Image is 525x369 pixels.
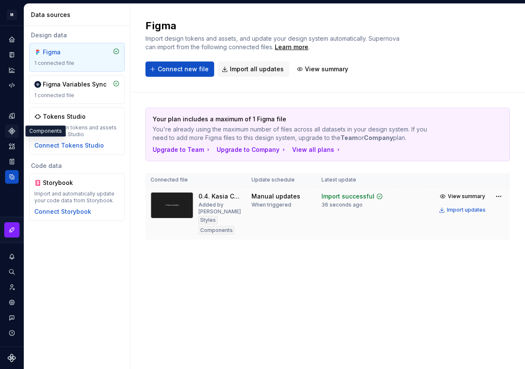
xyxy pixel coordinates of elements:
div: 1 connected file [34,92,120,99]
a: Analytics [5,63,19,77]
span: View summary [448,193,485,200]
a: Documentation [5,48,19,61]
button: Import all updates [218,61,289,77]
th: Update schedule [246,173,316,187]
a: Code automation [5,78,19,92]
div: Figma [43,48,84,56]
div: Components [25,126,66,137]
a: Figma1 connected file [29,43,125,72]
button: Upgrade to Team [153,145,212,154]
b: Team [341,134,358,141]
span: View summary [305,65,348,73]
a: Learn more [275,43,308,51]
span: Import design tokens and assets, and update your design system automatically. Supernova can impor... [145,35,401,50]
a: Components [5,124,19,138]
button: Search ⌘K [5,265,19,279]
button: View summary [436,190,489,202]
a: Settings [5,296,19,309]
div: Code data [29,162,125,170]
span: Import all updates [230,65,284,73]
div: Added by [PERSON_NAME] [198,201,241,215]
button: M [2,6,22,24]
button: Connect new file [145,61,214,77]
div: Import successful [321,192,374,201]
button: Contact support [5,311,19,324]
div: Styles [198,216,218,224]
div: Storybook [43,179,84,187]
div: Design data [29,31,125,39]
a: Home [5,33,19,46]
div: Manual updates [251,192,300,201]
div: Import updates [447,207,486,213]
button: Connect Storybook [34,207,91,216]
span: . [274,44,310,50]
h2: Figma [145,19,400,33]
div: 36 seconds ago [321,201,363,208]
button: Notifications [5,250,19,263]
div: Figma Variables Sync [43,80,106,89]
div: M [7,10,17,20]
div: Data sources [31,11,126,19]
a: Figma Variables Sync1 connected file [29,75,125,104]
div: Import design tokens and assets from Tokens Studio [34,124,120,138]
b: Company [364,134,393,141]
th: Latest update [316,173,395,187]
div: 1 connected file [34,60,120,67]
th: Connected file [145,173,246,187]
a: Data sources [5,170,19,184]
button: Connect Tokens Studio [34,141,104,150]
p: You're already using the maximum number of files across all datasets in your design system. If yo... [153,125,443,142]
div: When triggered [251,201,291,208]
button: View summary [293,61,354,77]
button: Upgrade to Company [217,145,287,154]
div: Components [198,226,235,235]
div: Tokens Studio [43,112,86,121]
p: Your plan includes a maximum of 1 Figma file [153,115,443,123]
span: Connect new file [158,65,209,73]
a: Storybook stories [5,155,19,168]
a: Assets [5,140,19,153]
button: Import updates [436,204,489,216]
a: Tokens StudioImport design tokens and assets from Tokens StudioConnect Tokens Studio [29,107,125,155]
div: 0.4. Kasia Calendar [198,192,241,201]
a: StorybookImport and automatically update your code data from Storybook.Connect Storybook [29,173,125,221]
svg: Supernova Logo [8,354,16,362]
div: Import and automatically update your code data from Storybook. [34,190,120,204]
a: Invite team [5,280,19,294]
a: Design tokens [5,109,19,123]
button: View all plans [292,145,342,154]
